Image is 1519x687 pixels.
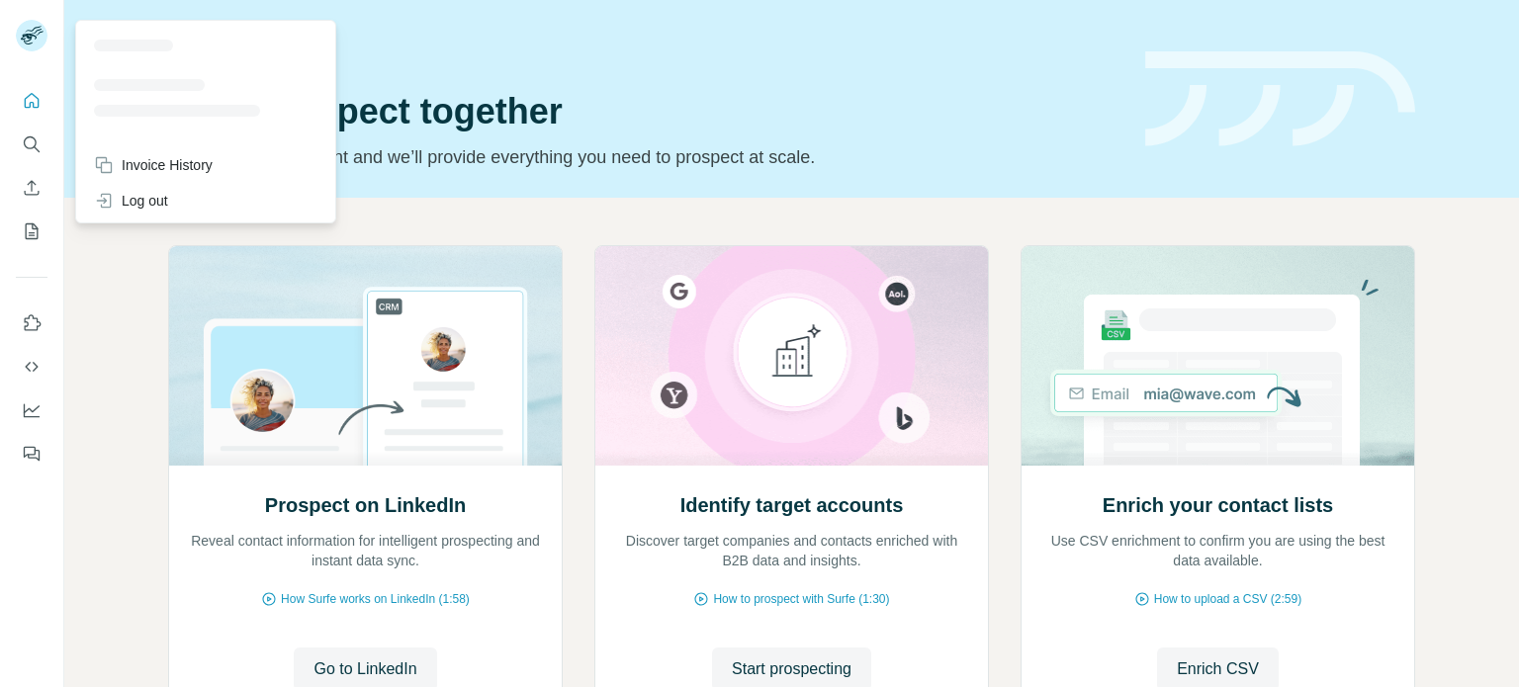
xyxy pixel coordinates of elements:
[1154,590,1301,608] span: How to upload a CSV (2:59)
[16,305,47,341] button: Use Surfe on LinkedIn
[16,436,47,472] button: Feedback
[313,657,416,681] span: Go to LinkedIn
[16,83,47,119] button: Quick start
[281,590,470,608] span: How Surfe works on LinkedIn (1:58)
[1177,657,1259,681] span: Enrich CSV
[94,155,213,175] div: Invoice History
[94,191,168,211] div: Log out
[713,590,889,608] span: How to prospect with Surfe (1:30)
[16,214,47,249] button: My lists
[680,491,904,519] h2: Identify target accounts
[189,531,542,570] p: Reveal contact information for intelligent prospecting and instant data sync.
[1041,531,1394,570] p: Use CSV enrichment to confirm you are using the best data available.
[168,246,563,466] img: Prospect on LinkedIn
[615,531,968,570] p: Discover target companies and contacts enriched with B2B data and insights.
[1021,246,1415,466] img: Enrich your contact lists
[168,92,1121,131] h1: Let’s prospect together
[16,349,47,385] button: Use Surfe API
[16,170,47,206] button: Enrich CSV
[732,657,851,681] span: Start prospecting
[1103,491,1333,519] h2: Enrich your contact lists
[16,127,47,162] button: Search
[168,143,1121,171] p: Pick your starting point and we’ll provide everything you need to prospect at scale.
[265,491,466,519] h2: Prospect on LinkedIn
[16,392,47,428] button: Dashboard
[594,246,989,466] img: Identify target accounts
[168,37,1121,56] div: Quick start
[1145,51,1415,147] img: banner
